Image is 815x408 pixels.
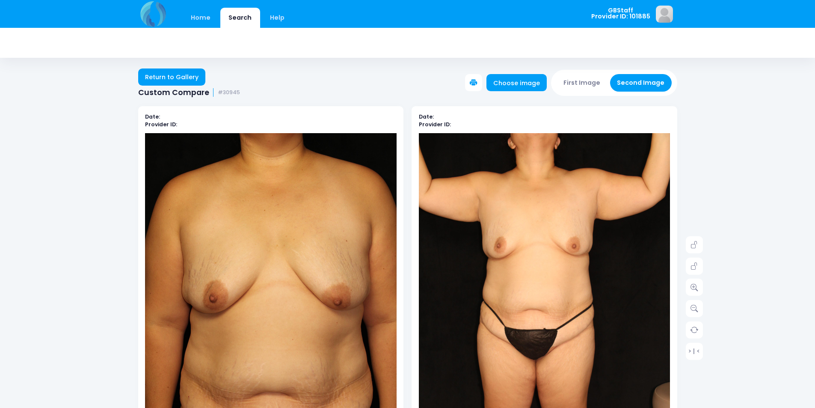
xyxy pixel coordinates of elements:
[145,121,177,128] b: Provider ID:
[138,88,209,97] span: Custom Compare
[656,6,673,23] img: image
[486,74,547,91] a: Choose image
[419,113,434,120] b: Date:
[138,68,206,86] a: Return to Gallery
[220,8,260,28] a: Search
[261,8,293,28] a: Help
[183,8,219,28] a: Home
[686,342,703,360] a: > | <
[218,89,240,96] small: #30945
[610,74,672,92] button: Second Image
[591,7,650,20] span: GBStaff Provider ID: 101885
[557,74,608,92] button: First Image
[419,121,451,128] b: Provider ID:
[145,113,160,120] b: Date:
